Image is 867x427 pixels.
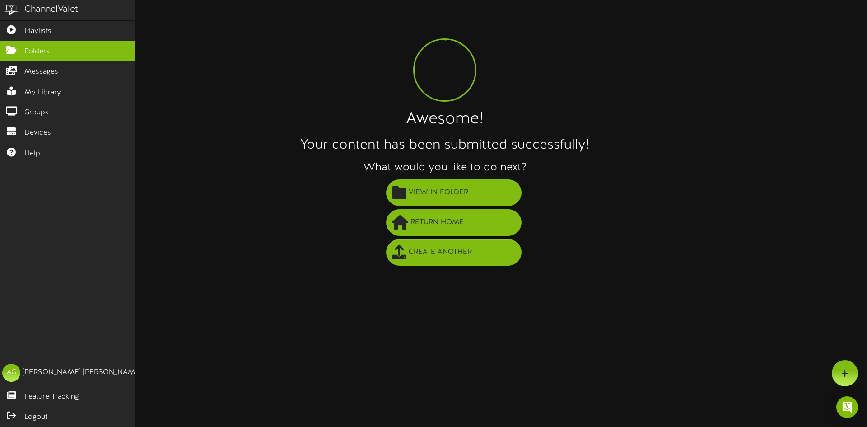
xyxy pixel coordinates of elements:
[406,185,471,200] span: View in Folder
[24,3,78,16] div: ChannelValet
[24,108,49,118] span: Groups
[406,245,474,260] span: Create Another
[23,138,867,153] h2: Your content has been submitted successfully!
[24,412,47,422] span: Logout
[23,367,141,378] div: [PERSON_NAME] [PERSON_NAME]
[24,67,58,77] span: Messages
[2,364,20,382] div: AG
[386,239,522,266] button: Create Another
[24,88,61,98] span: My Library
[386,179,522,206] button: View in Folder
[24,47,50,57] span: Folders
[386,209,522,236] button: Return Home
[24,392,79,402] span: Feature Tracking
[24,26,51,37] span: Playlists
[408,215,466,230] span: Return Home
[24,149,40,159] span: Help
[23,111,867,129] h1: Awesome!
[24,128,51,138] span: Devices
[23,162,867,174] h3: What would you like to do next?
[836,396,858,418] div: Open Intercom Messenger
